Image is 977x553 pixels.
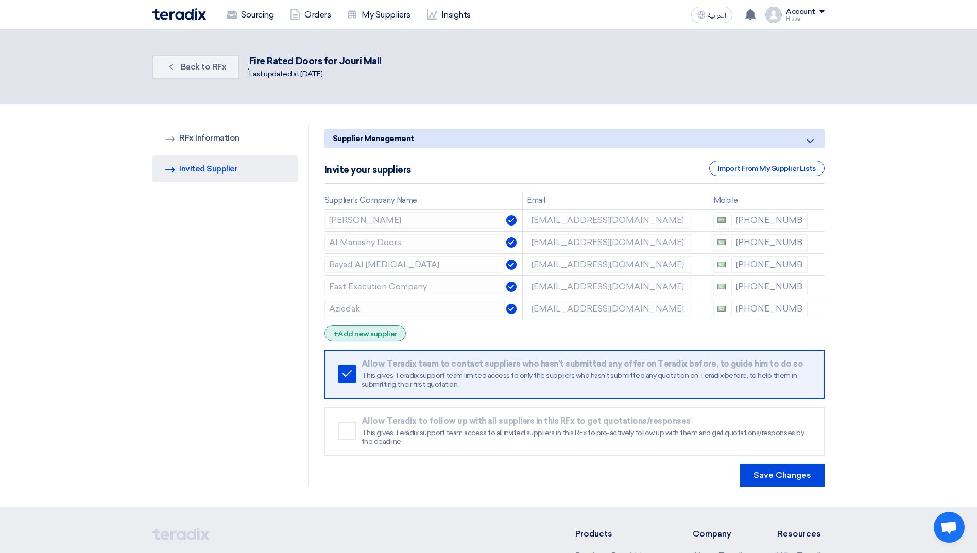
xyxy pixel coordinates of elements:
h5: Supplier Management [324,129,825,148]
div: Allow Teradix to follow up with all suppliers in this RFx to get quotations/responses [362,416,810,426]
div: This gives Teradix support team limited access to only the suppliers who hasn't submitted any quo... [362,371,810,389]
div: Hissa [786,16,825,22]
input: Supplier Name [324,256,505,273]
div: Last updated at [DATE] [249,68,382,79]
a: Orders [282,4,339,26]
li: Products [575,528,662,540]
div: Import From My Supplier Lists [709,161,825,176]
input: Supplier Name [324,234,505,251]
a: Back to RFx [152,55,239,79]
input: Supplier Name [324,301,505,317]
img: Verified Account [506,237,517,248]
img: Verified Account [506,282,517,292]
span: العربية [708,12,726,19]
div: This gives Teradix support team access to all invited suppliers in this RFx to pro-actively follo... [362,428,810,446]
input: Email [527,212,692,229]
th: Mobile [709,192,812,209]
th: Supplier's Company Name [324,192,523,209]
a: Insights [419,4,479,26]
div: Allow Teradix team to contact suppliers who hasn't submitted any offer on Teradix before, to guid... [362,359,810,369]
div: Account [786,8,815,16]
div: Fire Rated Doors for Jouri Mall [249,55,382,68]
span: Back to RFx [181,62,227,72]
li: Resources [777,528,825,540]
img: Verified Account [506,260,517,270]
img: profile_test.png [765,7,782,23]
button: العربية [691,7,732,23]
li: Company [693,528,746,540]
a: Sourcing [218,4,282,26]
input: Email [527,256,692,273]
img: Verified Account [506,215,517,226]
img: Verified Account [506,304,517,314]
img: Teradix logo [152,8,206,20]
input: Supplier Name [324,212,505,229]
div: Add new supplier [324,325,406,341]
button: Save Changes [740,464,825,487]
input: Email [527,279,692,295]
input: Email [527,234,692,251]
a: Invited Supplier [152,155,298,182]
input: Email [527,301,692,317]
th: Email [523,192,709,209]
span: + [333,329,338,339]
h5: Invite your suppliers [324,165,411,175]
div: . [152,50,825,83]
input: Supplier Name [324,279,505,295]
a: RFx Information [152,125,298,151]
div: Open chat [934,512,965,543]
a: My Suppliers [339,4,418,26]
